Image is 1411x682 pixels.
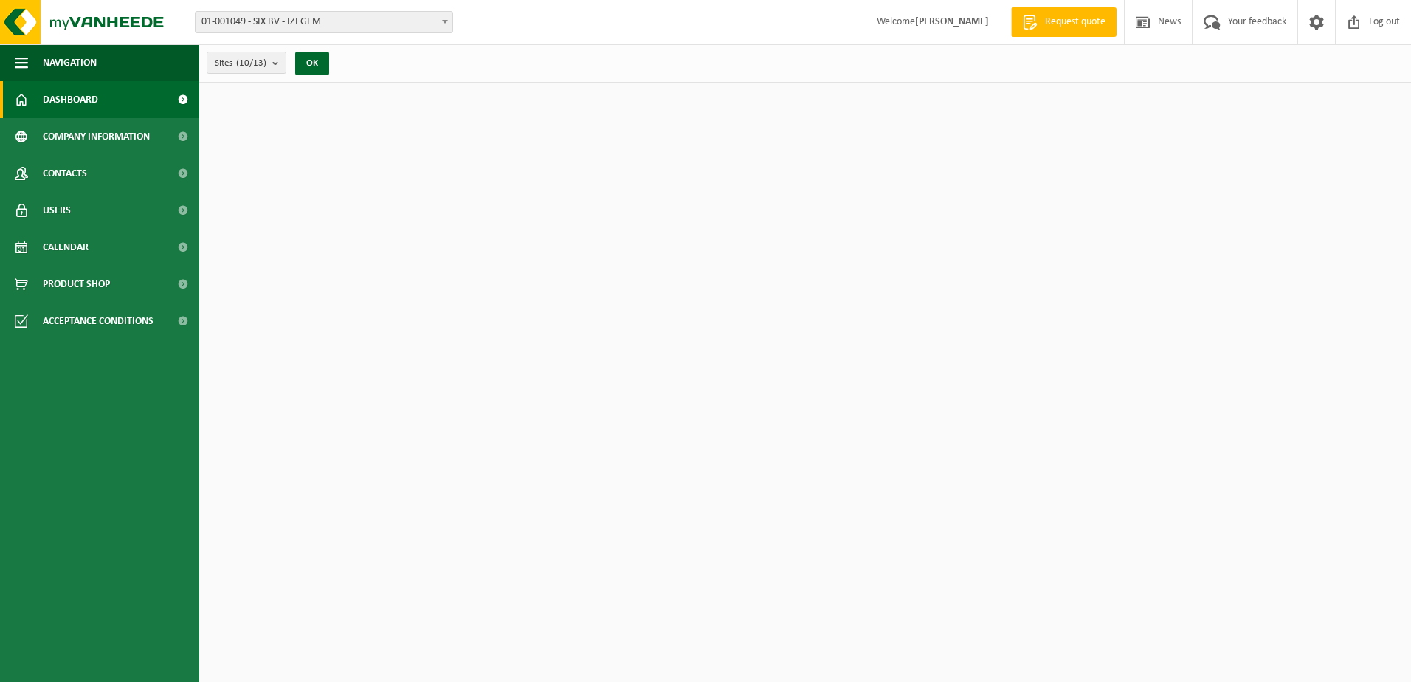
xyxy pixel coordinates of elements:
span: 01-001049 - SIX BV - IZEGEM [196,12,452,32]
span: Calendar [43,229,89,266]
button: Sites(10/13) [207,52,286,74]
span: Dashboard [43,81,98,118]
a: Request quote [1011,7,1117,37]
span: Request quote [1041,15,1109,30]
span: 01-001049 - SIX BV - IZEGEM [195,11,453,33]
span: Sites [215,52,266,75]
span: Acceptance conditions [43,303,153,340]
button: OK [295,52,329,75]
span: Company information [43,118,150,155]
span: Users [43,192,71,229]
strong: [PERSON_NAME] [915,16,989,27]
span: Product Shop [43,266,110,303]
count: (10/13) [236,58,266,68]
span: Navigation [43,44,97,81]
span: Contacts [43,155,87,192]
